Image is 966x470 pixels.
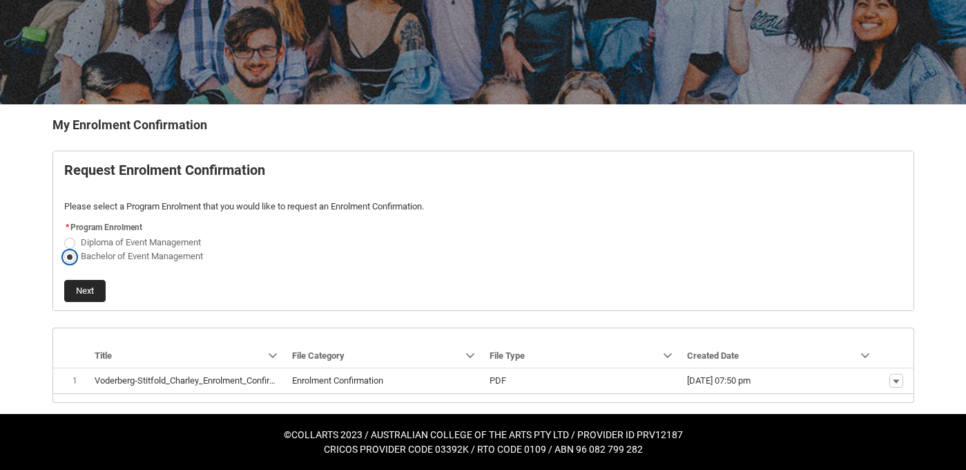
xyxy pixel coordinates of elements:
p: Please select a Program Enrolment that you would like to request an Enrolment Confirmation. [64,200,902,214]
lightning-base-formatted-text: Enrolment Confirmation [292,375,383,386]
abbr: required [66,223,69,232]
lightning-base-formatted-text: PDF [490,375,506,386]
lightning-base-formatted-text: Voderberg-Stitfold_Charley_Enrolment_Confirmation_Jan 13, 2025.pdf [95,375,365,386]
lightning-formatted-date-time: [DATE] 07:50 pm [687,375,751,386]
b: My Enrolment Confirmation [52,117,207,132]
article: REDU_Generate_Enrolment_Confirmation flow [52,151,914,311]
button: Next [64,280,106,302]
span: Diploma of Event Management [81,237,201,247]
span: Program Enrolment [70,223,142,232]
b: Request Enrolment Confirmation [64,162,265,178]
span: Bachelor of Event Management [81,251,203,261]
